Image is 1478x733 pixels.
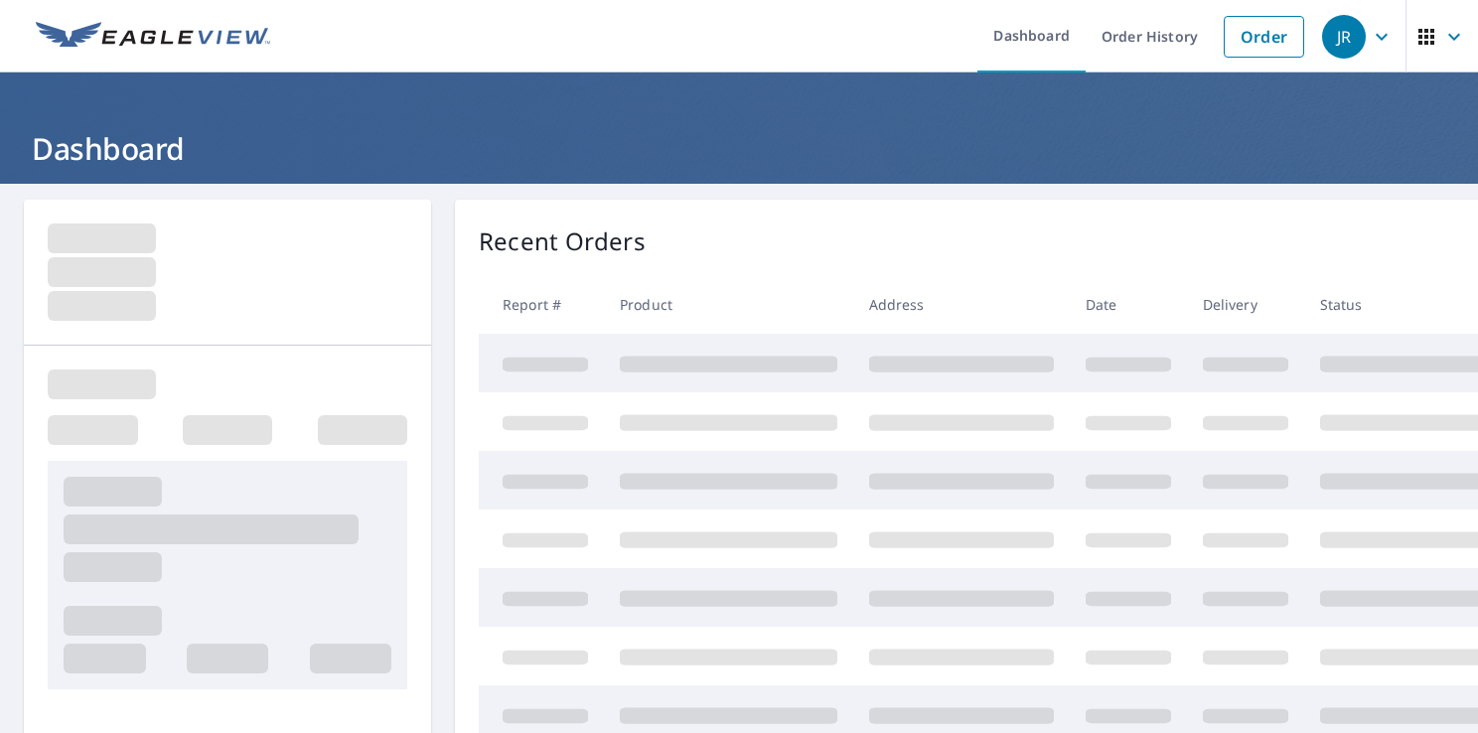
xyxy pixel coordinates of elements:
[36,22,270,52] img: EV Logo
[1322,15,1366,59] div: JR
[1187,275,1304,334] th: Delivery
[24,128,1454,169] h1: Dashboard
[604,275,853,334] th: Product
[1224,16,1304,58] a: Order
[853,275,1070,334] th: Address
[479,223,646,259] p: Recent Orders
[479,275,604,334] th: Report #
[1070,275,1187,334] th: Date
